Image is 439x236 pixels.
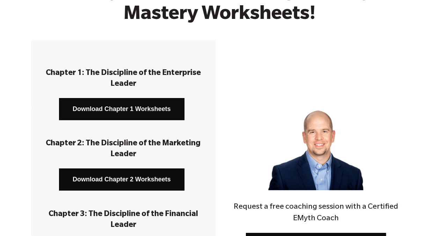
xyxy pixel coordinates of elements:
h3: Chapter 2: The Discipline of the Marketing Leader [42,139,205,160]
a: Download Chapter 1 Worksheets [59,98,184,120]
a: Download Chapter 2 Worksheets [59,168,184,190]
h4: Request a free coaching session with a Certified EMyth Coach [224,202,408,225]
iframe: Chat Widget [404,202,439,236]
img: Jon_Slater_web [268,95,363,190]
h3: Chapter 1: The Discipline of the Enterprise Leader [42,68,205,90]
h3: Chapter 3: The Discipline of the Financial Leader [42,209,205,231]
